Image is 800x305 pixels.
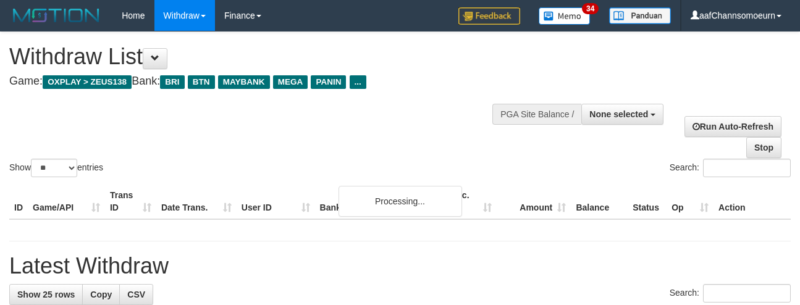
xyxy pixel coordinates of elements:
span: Show 25 rows [17,290,75,299]
th: Game/API [28,184,105,219]
h1: Latest Withdraw [9,254,791,278]
th: Bank Acc. Number [423,184,497,219]
h1: Withdraw List [9,44,521,69]
select: Showentries [31,159,77,177]
div: Processing... [339,186,462,217]
th: User ID [237,184,315,219]
span: BTN [188,75,215,89]
img: panduan.png [609,7,671,24]
img: MOTION_logo.png [9,6,103,25]
input: Search: [703,159,791,177]
span: None selected [589,109,648,119]
span: MEGA [273,75,308,89]
h4: Game: Bank: [9,75,521,88]
th: Balance [571,184,628,219]
span: CSV [127,290,145,299]
a: Stop [746,137,781,158]
label: Search: [670,159,791,177]
th: Action [714,184,791,219]
label: Show entries [9,159,103,177]
img: Button%20Memo.svg [539,7,591,25]
div: PGA Site Balance / [492,104,581,125]
a: Run Auto-Refresh [684,116,781,137]
img: Feedback.jpg [458,7,520,25]
span: OXPLAY > ZEUS138 [43,75,132,89]
th: Amount [497,184,571,219]
th: ID [9,184,28,219]
a: Copy [82,284,120,305]
input: Search: [703,284,791,303]
label: Search: [670,284,791,303]
span: 34 [582,3,599,14]
span: ... [350,75,366,89]
a: CSV [119,284,153,305]
span: Copy [90,290,112,299]
span: PANIN [311,75,346,89]
span: MAYBANK [218,75,270,89]
th: Op [667,184,714,219]
th: Date Trans. [156,184,237,219]
th: Status [628,184,667,219]
th: Trans ID [105,184,156,219]
button: None selected [581,104,663,125]
span: BRI [160,75,184,89]
th: Bank Acc. Name [315,184,423,219]
a: Show 25 rows [9,284,83,305]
